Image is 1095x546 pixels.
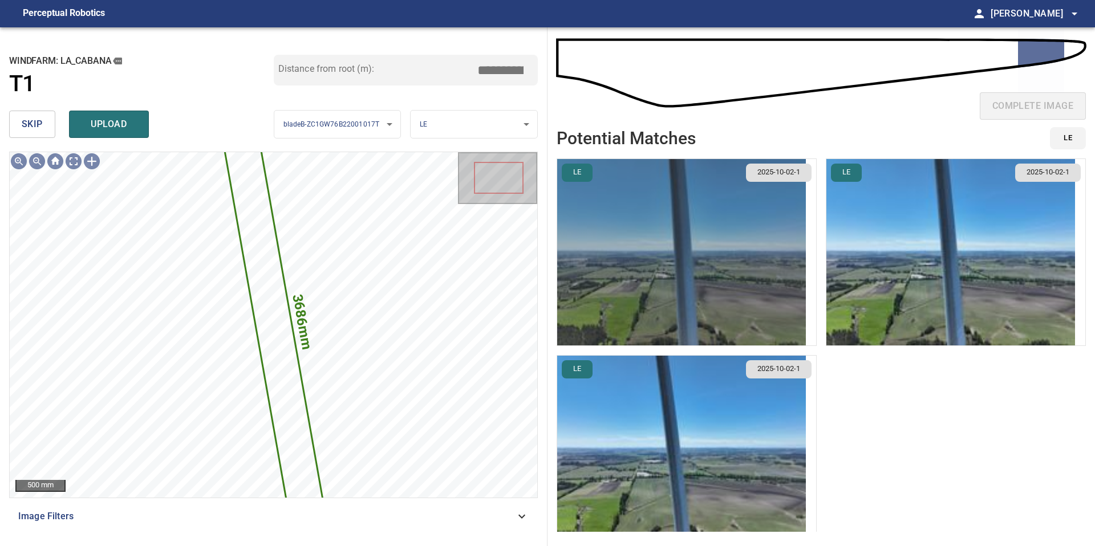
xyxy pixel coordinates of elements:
[1050,127,1086,149] button: LE
[991,6,1081,22] span: [PERSON_NAME]
[9,71,35,97] h1: T1
[566,167,588,178] span: LE
[69,111,149,138] button: upload
[1068,7,1081,21] span: arrow_drop_down
[10,152,28,170] div: Zoom in
[283,120,380,128] span: bladeB-ZC1GW76B22001017T
[557,129,696,148] h2: Potential Matches
[9,55,274,67] h2: windfarm: La_Cabana
[28,152,46,170] div: Zoom out
[22,116,43,132] span: skip
[278,64,374,74] label: Distance from root (m):
[23,5,105,23] figcaption: Perceptual Robotics
[1020,167,1076,178] span: 2025-10-02-1
[411,110,537,139] div: LE
[1064,132,1072,145] span: LE
[562,164,593,182] button: LE
[557,159,806,345] img: La_Cabana/T1/2025-10-02-1/2025-10-02-2/inspectionData/image130wp130.jpg
[986,2,1081,25] button: [PERSON_NAME]
[836,167,857,178] span: LE
[9,503,538,530] div: Image Filters
[46,152,64,170] div: Go home
[420,120,427,128] span: LE
[831,164,862,182] button: LE
[83,152,101,170] div: Toggle selection
[1043,127,1086,149] div: id
[64,152,83,170] div: Toggle full page
[9,111,55,138] button: skip
[557,356,806,542] img: La_Cabana/T1/2025-10-02-1/2025-10-02-2/inspectionData/image133wp133.jpg
[562,360,593,378] button: LE
[751,364,807,374] span: 2025-10-02-1
[18,510,515,523] span: Image Filters
[82,116,136,132] span: upload
[566,364,588,374] span: LE
[826,159,1075,345] img: La_Cabana/T1/2025-10-02-1/2025-10-02-2/inspectionData/image131wp131.jpg
[972,7,986,21] span: person
[111,55,124,67] button: copy message details
[289,293,315,351] text: 3686mm
[274,110,401,139] div: bladeB-ZC1GW76B22001017T
[9,71,274,97] a: T1
[751,167,807,178] span: 2025-10-02-1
